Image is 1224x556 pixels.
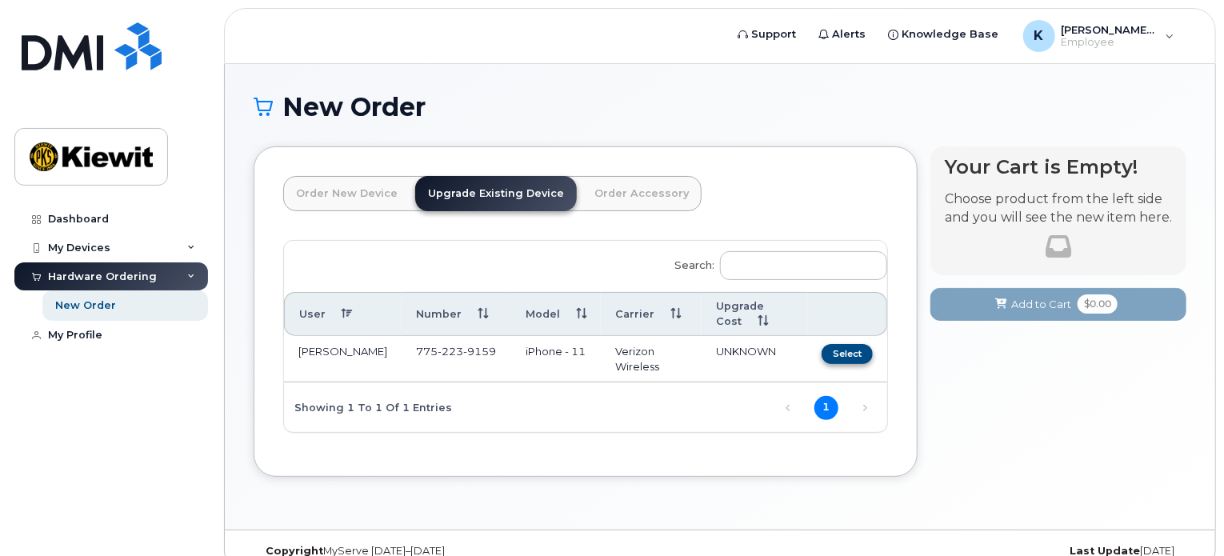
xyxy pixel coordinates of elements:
iframe: Messenger Launcher [1154,486,1212,544]
a: 1 [814,396,838,420]
th: User: activate to sort column descending [284,292,402,337]
a: Upgrade Existing Device [415,176,577,211]
a: Previous [776,396,800,420]
a: Order Accessory [582,176,702,211]
label: Search: [665,241,887,286]
td: [PERSON_NAME] [284,336,402,382]
th: Number: activate to sort column ascending [402,292,511,337]
a: Next [853,396,877,420]
button: Add to Cart $0.00 [930,288,1186,321]
p: Choose product from the left side and you will see the new item here. [945,190,1172,227]
button: Select [822,344,873,364]
div: Showing 1 to 1 of 1 entries [284,393,452,420]
h4: Your Cart is Empty! [945,156,1172,178]
th: Upgrade Cost: activate to sort column ascending [702,292,807,337]
td: iPhone - 11 [511,336,601,382]
span: $0.00 [1078,294,1118,314]
span: UNKNOWN [716,345,776,358]
input: Search: [720,251,887,280]
a: Order New Device [283,176,410,211]
th: Model: activate to sort column ascending [511,292,601,337]
td: Verizon Wireless [601,336,702,382]
span: 775 [416,345,496,358]
h1: New Order [254,93,1186,121]
th: Carrier: activate to sort column ascending [601,292,702,337]
span: Add to Cart [1011,297,1071,312]
span: 223 [438,345,463,358]
span: 9159 [463,345,496,358]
